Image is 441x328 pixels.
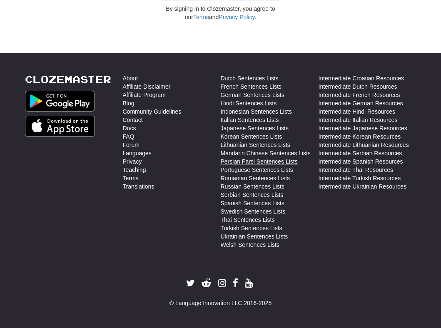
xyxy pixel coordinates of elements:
[221,182,284,191] a: Russian Sentences Lists
[123,74,138,82] a: About
[123,149,152,157] a: Languages
[221,199,284,207] a: Spanish Sentences Lists
[221,107,292,116] a: Indonesian Sentences Lists
[319,182,407,191] a: Intermediate Ukrainian Resources
[123,166,146,174] a: Teaching
[221,141,290,149] a: Lithuanian Sentences Lists
[123,141,140,149] a: Forum
[319,124,407,132] a: Intermediate Japanese Resources
[221,166,293,174] a: Portuguese Sentences Lists
[123,182,154,191] a: Translations
[319,116,398,124] a: Intermediate Italian Resources
[221,224,282,232] a: Turkish Sentences Lists
[123,91,166,99] a: Affiliate Program
[319,91,400,99] a: Intermediate French Resources
[319,157,403,166] a: Intermediate Spanish Resources
[221,241,279,249] a: Welsh Sentences Lists
[221,116,279,124] a: Italian Sentences Lists
[25,91,95,112] img: Get it on Google Play
[25,116,95,137] img: Get it on App Store
[221,149,311,157] a: Mandarin Chinese Sentences Lists
[319,166,394,174] a: Intermediate Thai Resources
[221,207,286,216] a: Swedish Sentences Lists
[219,14,254,20] a: Privacy Policy
[123,99,135,107] a: Blog
[193,14,209,20] a: Terms
[221,232,288,241] a: Ukrainian Sentences Lists
[123,82,171,91] a: Affiliate Disclaimer
[25,299,416,307] div: © Language Innovation LLC 2016-2025
[319,141,409,149] a: Intermediate Lithuanian Resources
[319,74,404,82] a: Intermediate Croatian Resources
[221,174,290,182] a: Romanian Sentences Lists
[221,82,282,91] a: French Sentences Lists
[123,107,182,116] a: Community Guidelines
[123,124,136,132] a: Docs
[123,157,142,166] a: Privacy
[319,99,403,107] a: Intermediate German Resources
[319,82,397,91] a: Intermediate Dutch Resources
[123,132,135,141] a: FAQ
[221,216,275,224] a: Thai Sentences Lists
[221,132,282,141] a: Korean Sentences Lists
[221,157,298,166] a: Persian Farsi Sentences Lists
[319,107,395,116] a: Intermediate Hindi Resources
[123,174,139,182] a: Terms
[221,191,284,199] a: Serbian Sentences Lists
[319,149,402,157] a: Intermediate Serbian Resources
[158,5,283,21] p: By signing in to Clozemaster, you agree to our and .
[123,116,143,124] a: Contact
[319,174,401,182] a: Intermediate Turkish Resources
[221,91,284,99] a: German Sentences Lists
[221,124,289,132] a: Japanese Sentences Lists
[221,74,279,82] a: Dutch Sentences Lists
[319,132,401,141] a: Intermediate Korean Resources
[25,74,111,84] a: Clozemaster
[221,99,277,107] a: Hindi Sentences Lists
